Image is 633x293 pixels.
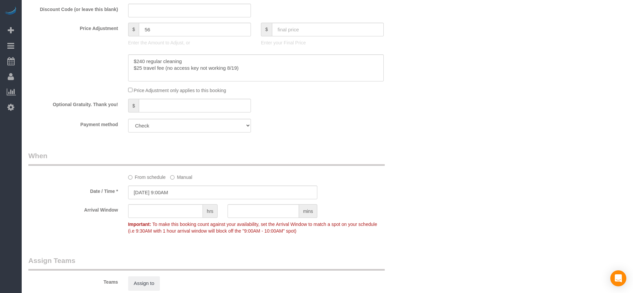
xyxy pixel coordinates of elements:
label: Discount Code (or leave this blank) [23,4,123,13]
input: From schedule [128,175,132,180]
span: hrs [203,204,218,218]
span: Price Adjustment only applies to this booking [134,88,226,93]
strong: Important: [128,222,151,227]
label: Teams [23,276,123,285]
button: Assign to [128,276,160,290]
legend: When [28,151,385,166]
label: Arrival Window [23,204,123,213]
div: Open Intercom Messenger [610,270,626,286]
span: $ [261,23,272,36]
label: From schedule [128,172,166,181]
span: mins [299,204,317,218]
label: Optional Gratuity. Thank you! [23,99,123,108]
label: Payment method [23,119,123,128]
span: To make this booking count against your availability, set the Arrival Window to match a spot on y... [128,222,377,234]
input: final price [272,23,384,36]
p: Enter the Amount to Adjust, or [128,39,251,46]
p: Enter your Final Price [261,39,384,46]
span: $ [128,23,139,36]
label: Price Adjustment [23,23,123,32]
label: Date / Time * [23,186,123,195]
span: $ [128,99,139,112]
label: Manual [170,172,192,181]
legend: Assign Teams [28,256,385,271]
input: Manual [170,175,175,180]
img: Automaid Logo [4,7,17,16]
input: MM/DD/YYYY HH:MM [128,186,317,199]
